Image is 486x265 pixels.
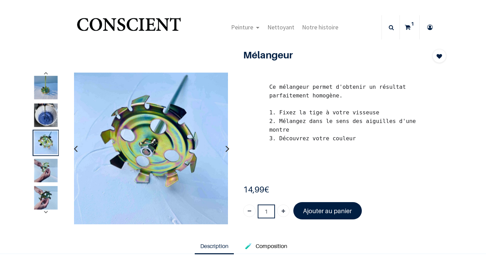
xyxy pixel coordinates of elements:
span: Nettoyant [267,23,294,31]
img: Product image [34,131,57,154]
a: Supprimer [243,205,256,217]
a: Ajouter au panier [293,202,362,219]
span: Composition [256,243,287,249]
span: Peinture [231,23,253,31]
img: Product image [34,186,57,210]
span: 🧪 [245,243,252,249]
img: Conscient [75,14,182,41]
img: Product image [34,76,57,100]
font: Ajouter au panier [303,207,352,215]
a: Logo of Conscient [75,14,182,41]
a: Ajouter [277,205,290,217]
img: Product image [34,104,57,127]
b: € [243,184,269,195]
span: Notre histoire [302,23,338,31]
span: 14,99 [243,184,264,195]
img: Product image [34,159,57,182]
span: 2. Mélangez dans le sens des aiguilles d'une montre [269,118,416,133]
img: Product image [74,73,228,225]
h1: Mélangeur [243,49,416,61]
a: Peinture [227,15,263,39]
button: Add to wishlist [432,49,446,63]
sup: 1 [409,20,416,27]
span: Add to wishlist [437,52,442,60]
span: Description [200,243,228,249]
a: 1 [400,15,419,39]
span: 1. Fixez la tige à votre visseuse [269,109,379,116]
span: Ce mélangeur permet d'obtenir un résultat parfaitement homogène. [269,84,406,99]
span: 3. Découvrez votre couleur [269,135,356,142]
